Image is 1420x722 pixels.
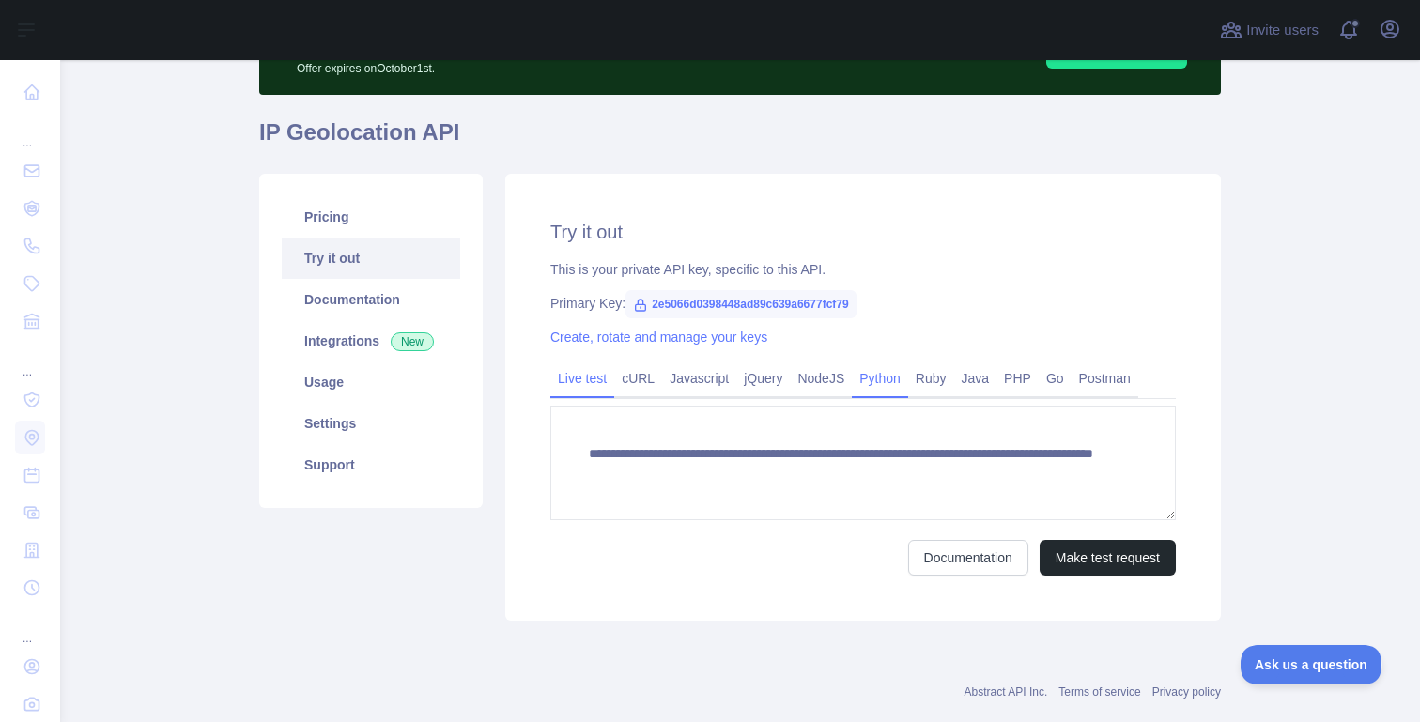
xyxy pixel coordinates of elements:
a: Privacy policy [1152,685,1221,699]
a: Settings [282,403,460,444]
a: Javascript [662,363,736,393]
a: Abstract API Inc. [965,685,1048,699]
a: Pricing [282,196,460,238]
a: jQuery [736,363,790,393]
div: Primary Key: [550,294,1176,313]
a: Usage [282,361,460,403]
a: Create, rotate and manage your keys [550,330,767,345]
a: Python [852,363,908,393]
button: Make test request [1040,540,1176,576]
a: Try it out [282,238,460,279]
button: Invite users [1216,15,1322,45]
p: Offer expires on October 1st. [297,54,812,76]
a: Go [1039,363,1072,393]
a: Integrations New [282,320,460,361]
a: Postman [1072,363,1138,393]
a: cURL [614,363,662,393]
span: Invite users [1246,20,1319,41]
iframe: Toggle Customer Support [1241,645,1382,684]
h1: IP Geolocation API [259,117,1221,162]
span: 2e5066d0398448ad89c639a6677fcf79 [625,290,857,318]
a: Documentation [908,540,1028,576]
div: ... [15,608,45,646]
span: New [391,332,434,351]
a: Documentation [282,279,460,320]
a: Live test [550,363,614,393]
h2: Try it out [550,219,1176,245]
a: Support [282,444,460,485]
a: Java [954,363,997,393]
div: ... [15,113,45,150]
a: Terms of service [1058,685,1140,699]
a: Ruby [908,363,954,393]
div: This is your private API key, specific to this API. [550,260,1176,279]
a: NodeJS [790,363,852,393]
a: PHP [996,363,1039,393]
div: ... [15,342,45,379]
